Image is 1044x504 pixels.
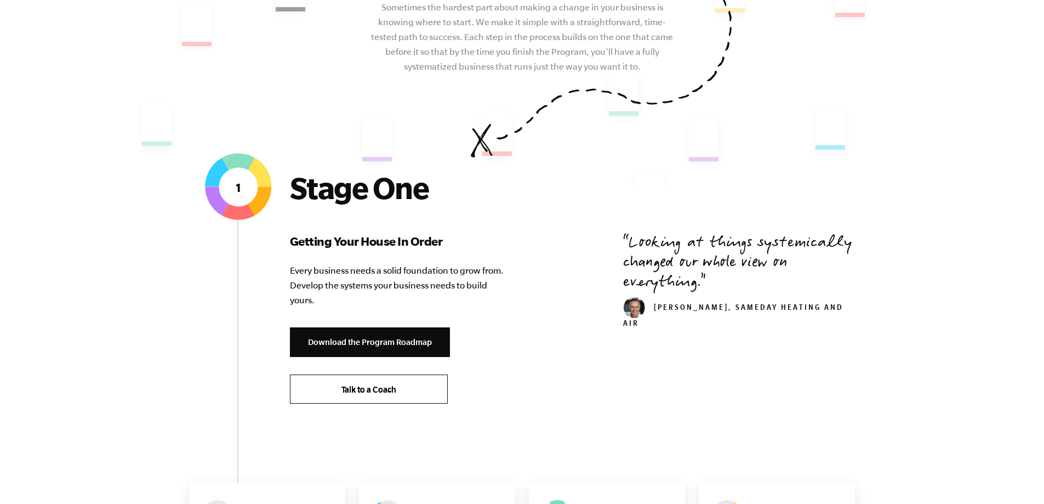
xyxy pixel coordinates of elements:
[623,297,645,319] img: don_weaver_head_small
[290,170,509,205] h2: Stage One
[623,234,855,293] p: Looking at things systemically changed our whole view on everything.
[290,233,509,250] h3: Getting Your House In Order
[290,327,450,358] a: Download the Program Roadmap
[623,304,843,329] cite: [PERSON_NAME], SameDay Heating and Air
[989,451,1044,504] iframe: Chat Widget
[290,263,509,308] p: Every business needs a solid foundation to grow from. Develop the systems your business needs to ...
[341,385,396,394] span: Talk to a Coach
[290,375,448,404] a: Talk to a Coach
